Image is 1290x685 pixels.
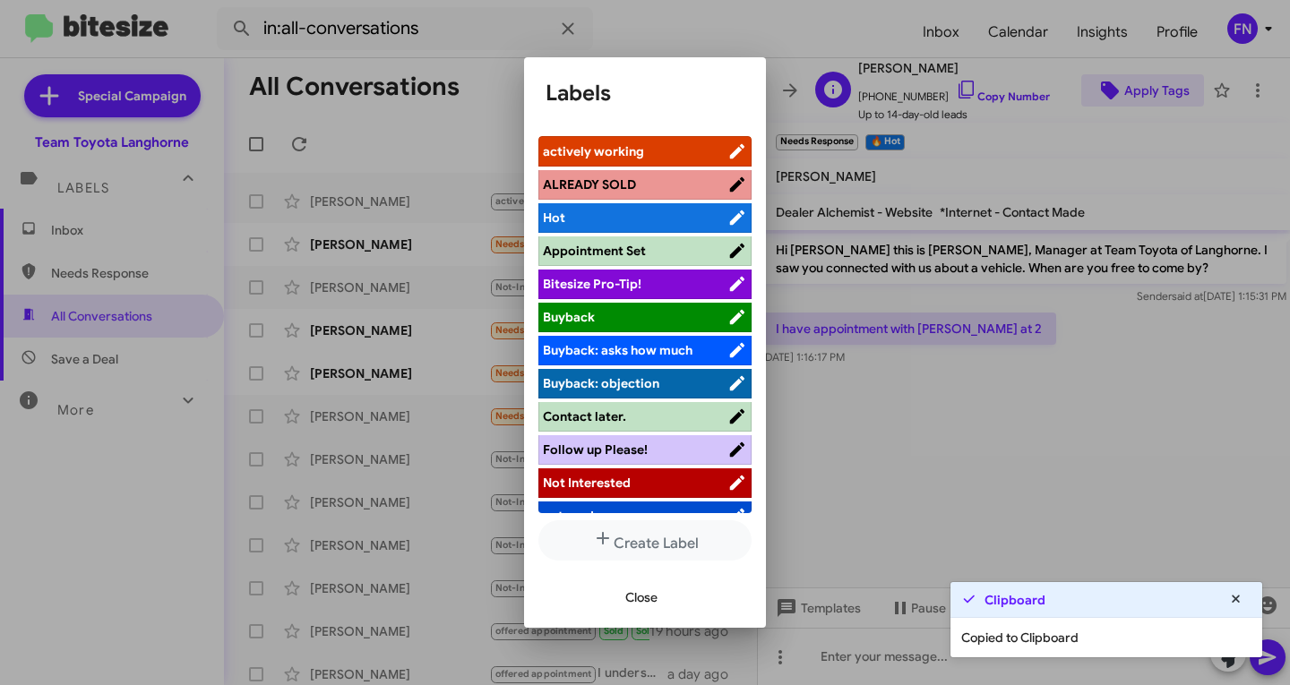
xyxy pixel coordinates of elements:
span: Close [625,581,658,613]
span: actively working [543,143,644,159]
span: Hot [543,210,565,226]
button: Create Label [538,520,752,561]
span: ALREADY SOLD [543,176,636,193]
h1: Labels [546,79,744,107]
span: not ready [543,508,601,524]
div: Copied to Clipboard [950,618,1262,657]
span: Not Interested [543,475,631,491]
span: Bitesize Pro-Tip! [543,276,641,292]
span: Follow up Please! [543,441,648,458]
span: Buyback [543,309,595,325]
span: Buyback: objection [543,375,659,391]
span: Contact later. [543,408,626,424]
button: Close [611,581,672,613]
strong: Clipboard [985,591,1045,609]
span: Buyback: asks how much [543,342,692,358]
span: Appointment Set [543,243,646,259]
